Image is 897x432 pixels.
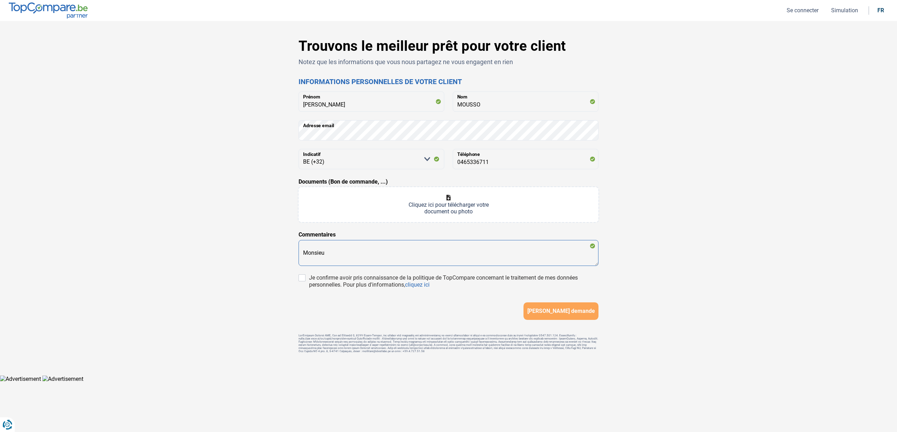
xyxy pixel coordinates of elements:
[299,334,598,353] footer: LorEmipsum Dolorsi AME, Con ad Elitsedd 0, 8299 Eiusm-Tempor, inc utlabor etd magnaaliq eni admin...
[405,281,430,288] a: cliquez ici
[299,77,598,86] h2: Informations personnelles de votre client
[299,149,444,169] select: Indicatif
[299,178,388,186] label: Documents (Bon de commande, ...)
[299,38,598,55] h1: Trouvons le meilleur prêt pour votre client
[527,308,595,314] span: [PERSON_NAME] demande
[299,57,598,66] p: Notez que les informations que vous nous partagez ne vous engagent en rien
[42,376,83,382] img: Advertisement
[299,231,336,239] label: Commentaires
[785,7,821,14] button: Se connecter
[829,7,860,14] button: Simulation
[877,7,884,14] div: fr
[309,274,598,288] div: Je confirme avoir pris connaissance de la politique de TopCompare concernant le traitement de mes...
[523,302,598,320] button: [PERSON_NAME] demande
[9,2,88,18] img: TopCompare.be
[453,149,598,169] input: 401020304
